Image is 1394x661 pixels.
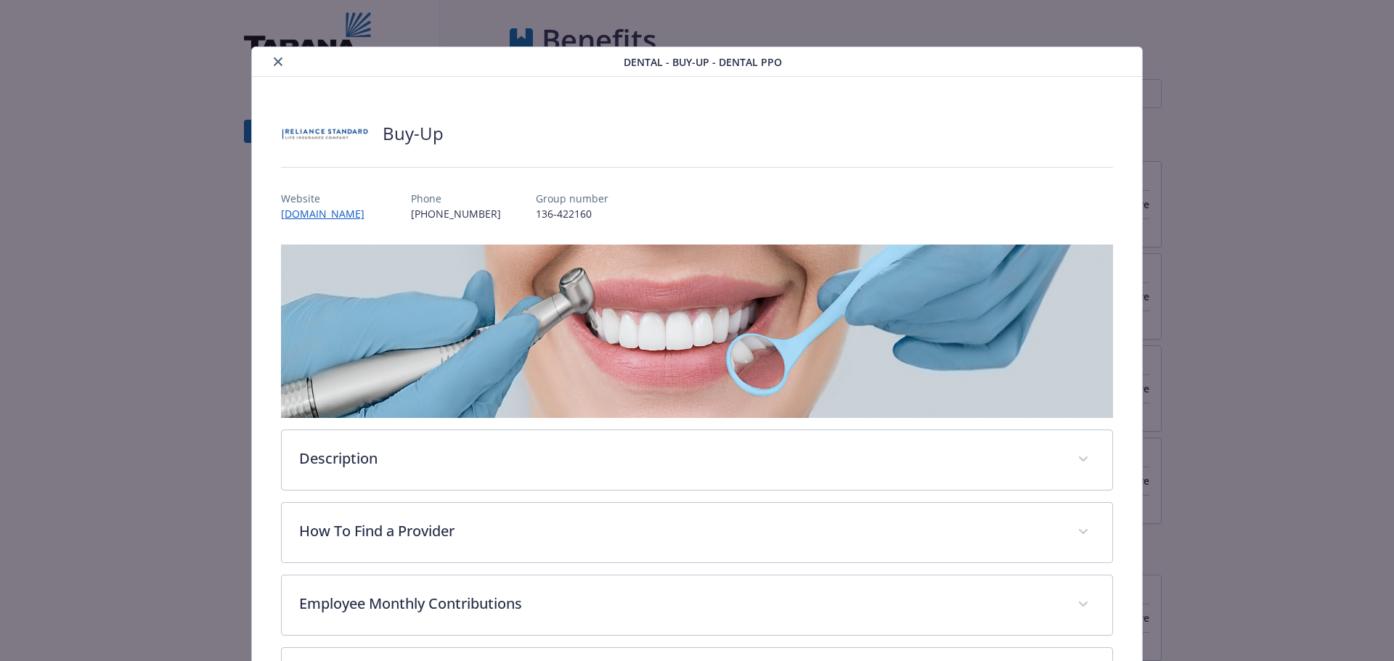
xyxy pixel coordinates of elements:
img: Reliance Standard Life Insurance Company [281,112,368,155]
div: Employee Monthly Contributions [282,575,1113,635]
p: Description [299,448,1061,469]
p: 136-422160 [536,206,608,221]
p: Phone [411,191,501,206]
p: How To Find a Provider [299,520,1061,542]
p: Employee Monthly Contributions [299,593,1061,615]
p: Group number [536,191,608,206]
p: Website [281,191,376,206]
img: banner [281,245,1114,418]
div: How To Find a Provider [282,503,1113,562]
span: Dental - Buy-Up - Dental PPO [624,54,782,70]
div: Description [282,430,1113,490]
p: [PHONE_NUMBER] [411,206,501,221]
a: [DOMAIN_NAME] [281,207,376,221]
button: close [269,53,287,70]
h2: Buy-Up [383,121,444,146]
